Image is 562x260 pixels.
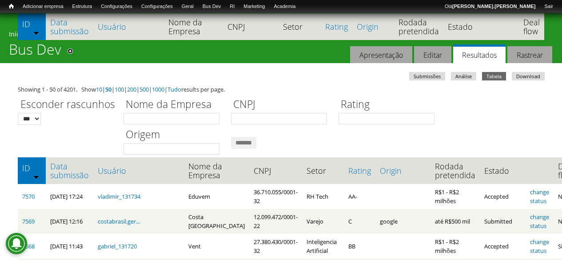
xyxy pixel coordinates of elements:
a: change status [530,188,549,205]
a: RI [225,2,239,11]
a: 1000 [152,85,164,93]
th: Rodada pretendida [430,157,480,184]
strong: [PERSON_NAME].[PERSON_NAME] [452,4,535,9]
td: 36.710.055/0001-32 [249,184,302,209]
a: Bus Dev [198,2,226,11]
td: C [344,209,375,234]
a: 50 [105,85,112,93]
a: change status [530,238,549,255]
td: Inteligencia Artificial [302,234,344,259]
a: Configurações [96,2,137,11]
a: Submissões [409,72,445,80]
a: Usuário [98,22,159,31]
td: até R$500 mil [430,209,480,234]
th: Estado [480,157,526,184]
label: Esconder rascunhos [18,97,118,113]
td: 27.380.430/0001-32 [249,234,302,259]
a: Data submissão [50,162,89,180]
a: Marketing [239,2,269,11]
a: 200 [127,85,136,93]
th: CNPJ [249,157,302,184]
a: Apresentação [350,46,412,64]
a: Academia [269,2,300,11]
a: Adicionar empresa [18,2,68,11]
a: 7570 [22,192,35,200]
img: ordem crescente [33,174,39,180]
a: Estrutura [68,2,97,11]
a: Geral [177,2,198,11]
span: Início [9,3,14,9]
label: CNPJ [231,97,333,113]
a: Usuário [98,166,179,175]
a: 7569 [22,217,35,225]
a: Rating [348,166,371,175]
a: 10 [96,85,102,93]
label: Rating [339,97,440,113]
th: Nome da Empresa [164,13,223,40]
a: Início [9,30,25,38]
a: Tudo [167,85,181,93]
td: R$1 - R$2 milhões [430,184,480,209]
div: Showing 1 - 50 of 4201. Show | | | | | | results per page. [18,85,544,94]
th: Estado [443,13,490,40]
img: ordem crescente [33,30,39,36]
a: Data submissão [50,18,89,36]
td: R$1 - R$2 milhões [430,234,480,259]
th: CNPJ [223,13,279,40]
th: Setor [279,13,321,40]
a: Origin [380,166,426,175]
th: Nome da Empresa [184,157,249,184]
td: Varejo [302,209,344,234]
a: Olá[PERSON_NAME].[PERSON_NAME] [440,2,540,11]
a: Origin [357,22,390,31]
td: 12.099.472/0001-22 [249,209,302,234]
label: Nome da Empresa [124,97,225,113]
td: Accepted [480,234,526,259]
a: 7568 [22,242,35,250]
th: Rodada pretendida [394,13,443,40]
a: ID [22,164,41,172]
a: 500 [140,85,149,93]
th: Setor [302,157,344,184]
th: Deal flow [519,13,544,40]
a: Rastrear [507,46,552,64]
a: costabrasil.ger... [98,217,140,225]
td: Vent [184,234,249,259]
td: [DATE] 17:24 [46,184,93,209]
a: ID [22,20,41,28]
a: change status [530,213,549,230]
a: 100 [115,85,124,93]
a: Download [512,72,545,80]
a: Configurações [137,2,177,11]
a: vladimir_131734 [98,192,140,200]
td: RH Tech [302,184,344,209]
a: Tabela [482,72,506,80]
a: Análise [451,72,476,80]
td: [DATE] 12:16 [46,209,93,234]
div: » » [9,30,553,41]
td: Accepted [480,184,526,209]
a: Sair [540,2,558,11]
td: [DATE] 11:43 [46,234,93,259]
a: Resultados [453,44,506,64]
td: BB [344,234,375,259]
td: AA- [344,184,375,209]
label: Origem [124,127,225,143]
a: Início [4,2,18,11]
td: Submitted [480,209,526,234]
h1: Bus Dev [9,41,61,63]
td: Eduvem [184,184,249,209]
a: Editar [414,46,451,64]
a: Rating [325,22,348,31]
td: Costa [GEOGRAPHIC_DATA] [184,209,249,234]
a: gabriel_131720 [98,242,137,250]
td: google [375,209,430,234]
